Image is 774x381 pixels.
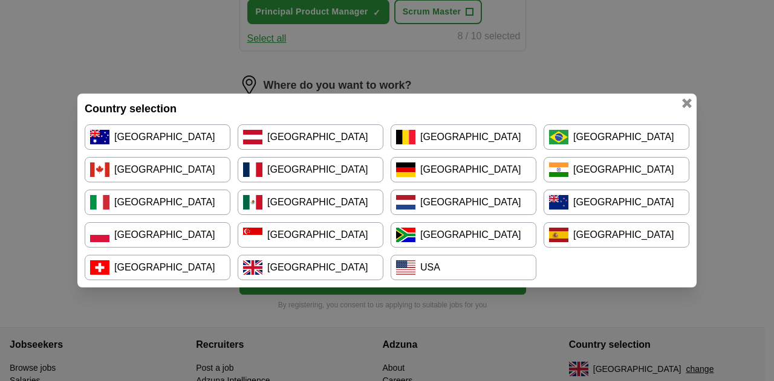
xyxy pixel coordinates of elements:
a: [GEOGRAPHIC_DATA] [85,124,230,150]
a: [GEOGRAPHIC_DATA] [391,124,536,150]
a: [GEOGRAPHIC_DATA] [85,190,230,215]
a: [GEOGRAPHIC_DATA] [238,222,383,248]
a: [GEOGRAPHIC_DATA] [85,255,230,280]
a: [GEOGRAPHIC_DATA] [238,124,383,150]
a: [GEOGRAPHIC_DATA] [391,222,536,248]
a: USA [391,255,536,280]
a: [GEOGRAPHIC_DATA] [85,157,230,182]
a: [GEOGRAPHIC_DATA] [544,124,689,150]
a: [GEOGRAPHIC_DATA] [85,222,230,248]
h4: Country selection [85,101,689,117]
a: [GEOGRAPHIC_DATA] [238,157,383,182]
a: [GEOGRAPHIC_DATA] [544,157,689,182]
a: [GEOGRAPHIC_DATA] [391,190,536,215]
a: [GEOGRAPHIC_DATA] [238,190,383,215]
a: [GEOGRAPHIC_DATA] [238,255,383,280]
a: [GEOGRAPHIC_DATA] [391,157,536,182]
a: [GEOGRAPHIC_DATA] [544,222,689,248]
a: [GEOGRAPHIC_DATA] [544,190,689,215]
